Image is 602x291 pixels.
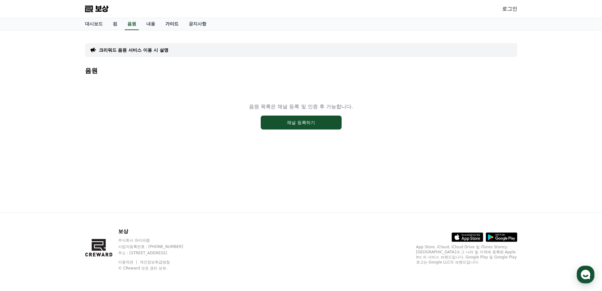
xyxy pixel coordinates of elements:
[85,67,98,74] font: 음원
[127,21,136,26] font: 음원
[85,4,108,14] a: 보상
[146,21,155,26] font: 내용
[118,244,183,249] font: 사업자등록번호 : [PHONE_NUMBER]
[58,211,65,216] span: 대화
[118,228,128,234] font: 보상
[118,266,167,270] font: © CReward 모든 권리 보유.
[118,251,167,255] font: 주소 : [STREET_ADDRESS]
[20,210,24,215] span: 홈
[165,21,179,26] font: 가이드
[98,210,105,215] span: 설정
[249,104,353,110] font: 음원 목록은 채널 등록 및 인증 후 가능합니다.
[261,116,342,130] button: 채널 등록하기
[85,21,103,26] font: 대시보드
[140,260,170,264] a: 개인정보취급방침
[82,201,121,217] a: 설정
[125,18,139,30] a: 음원
[42,201,82,217] a: 대화
[502,6,517,12] font: 로그인
[287,120,315,125] font: 채널 등록하기
[118,260,133,264] font: 이용약관
[113,21,117,26] font: 컴
[108,18,122,30] a: 컴
[2,201,42,217] a: 홈
[184,18,211,30] a: 공지사항
[502,5,517,13] a: 로그인
[99,47,168,53] font: 크리워드 음원 서비스 이용 시 설명
[80,18,108,30] a: 대시보드
[141,18,160,30] a: 내용
[160,18,184,30] a: 가이드
[118,238,150,243] font: 주식회사 와이피랩
[416,245,517,264] font: App Store, iCloud, iCloud Drive 및 iTunes Store는 [GEOGRAPHIC_DATA]과 그 나라 및 지역에 등록된 Apple Inc.의 서비스...
[189,21,206,26] font: 공지사항
[95,4,108,13] font: 보상
[118,260,138,264] a: 이용약관
[99,47,168,53] a: 크리워드 음원 서비스 이용 시 설명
